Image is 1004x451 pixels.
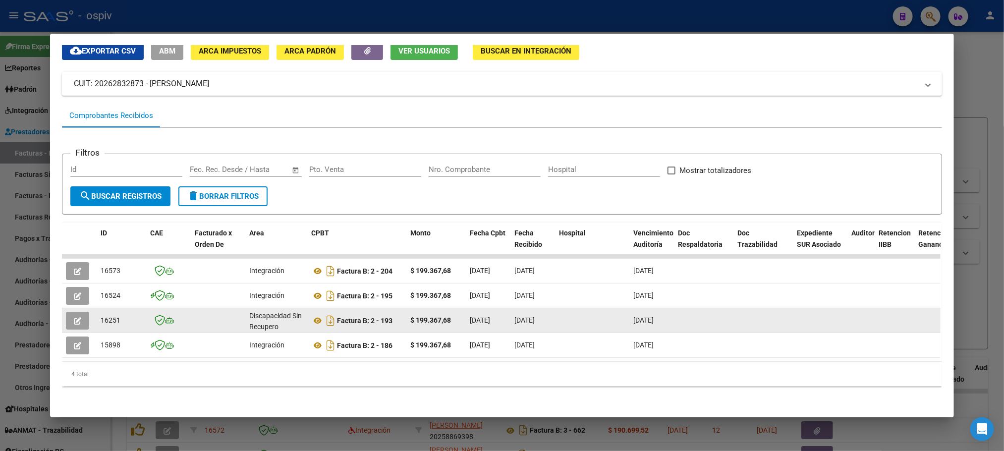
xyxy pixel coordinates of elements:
[311,229,329,237] span: CPBT
[514,267,535,275] span: [DATE]
[70,45,82,56] mat-icon: cloud_download
[324,288,337,304] i: Descargar documento
[679,165,751,176] span: Mostrar totalizadores
[793,223,847,266] datatable-header-cell: Expediente SUR Asociado
[70,146,105,159] h3: Filtros
[337,292,392,300] strong: Factura B: 2 - 195
[159,47,175,56] span: ABM
[847,223,875,266] datatable-header-cell: Auditoria
[337,267,392,275] strong: Factura B: 2 - 204
[410,291,451,299] strong: $ 199.367,68
[918,229,952,248] span: Retención Ganancias
[514,316,535,324] span: [DATE]
[473,42,579,60] button: Buscar en Integración
[633,341,654,349] span: [DATE]
[284,47,336,56] span: ARCA Padrón
[290,165,301,176] button: Open calendar
[514,291,535,299] span: [DATE]
[190,165,222,174] input: Start date
[470,229,505,237] span: Fecha Cpbt
[187,192,259,201] span: Borrar Filtros
[151,42,183,60] button: ABM
[390,42,458,60] button: Ver Usuarios
[875,223,914,266] datatable-header-cell: Retencion IIBB
[178,186,268,206] button: Borrar Filtros
[74,78,918,90] mat-panel-title: CUIT: 20262832873 - [PERSON_NAME]
[187,190,199,202] mat-icon: delete
[249,341,284,349] span: Integración
[559,229,586,237] span: Hospital
[398,47,450,56] span: Ver Usuarios
[231,165,279,174] input: End date
[410,341,451,349] strong: $ 199.367,68
[249,267,284,275] span: Integración
[733,223,793,266] datatable-header-cell: Doc Trazabilidad
[101,316,120,324] span: 16251
[633,291,654,299] span: [DATE]
[62,72,942,96] mat-expansion-panel-header: CUIT: 20262832873 - [PERSON_NAME]
[307,223,406,266] datatable-header-cell: CPBT
[970,417,994,441] div: Open Intercom Messenger
[249,291,284,299] span: Integración
[324,338,337,353] i: Descargar documento
[879,229,911,248] span: Retencion IIBB
[470,267,490,275] span: [DATE]
[249,312,302,331] span: Discapacidad Sin Recupero
[101,291,120,299] span: 16524
[199,47,261,56] span: ARCA Impuestos
[678,229,723,248] span: Doc Respaldatoria
[633,229,673,248] span: Vencimiento Auditoría
[62,362,942,387] div: 4 total
[466,223,510,266] datatable-header-cell: Fecha Cpbt
[101,341,120,349] span: 15898
[146,223,191,266] datatable-header-cell: CAE
[277,42,344,60] button: ARCA Padrón
[195,229,232,248] span: Facturado x Orden De
[249,229,264,237] span: Area
[410,267,451,275] strong: $ 199.367,68
[324,263,337,279] i: Descargar documento
[470,341,490,349] span: [DATE]
[737,229,778,248] span: Doc Trazabilidad
[337,341,392,349] strong: Factura B: 2 - 186
[191,223,245,266] datatable-header-cell: Facturado x Orden De
[797,229,841,248] span: Expediente SUR Asociado
[470,316,490,324] span: [DATE]
[410,316,451,324] strong: $ 199.367,68
[337,317,392,325] strong: Factura B: 2 - 193
[101,229,107,237] span: ID
[79,192,162,201] span: Buscar Registros
[324,313,337,329] i: Descargar documento
[70,47,136,56] span: Exportar CSV
[481,47,571,56] span: Buscar en Integración
[62,42,144,60] button: Exportar CSV
[633,267,654,275] span: [DATE]
[514,229,542,248] span: Fecha Recibido
[633,316,654,324] span: [DATE]
[79,190,91,202] mat-icon: search
[555,223,629,266] datatable-header-cell: Hospital
[914,223,954,266] datatable-header-cell: Retención Ganancias
[245,223,307,266] datatable-header-cell: Area
[191,42,269,60] button: ARCA Impuestos
[514,341,535,349] span: [DATE]
[629,223,674,266] datatable-header-cell: Vencimiento Auditoría
[70,186,170,206] button: Buscar Registros
[851,229,881,237] span: Auditoria
[97,223,146,266] datatable-header-cell: ID
[406,223,466,266] datatable-header-cell: Monto
[674,223,733,266] datatable-header-cell: Doc Respaldatoria
[510,223,555,266] datatable-header-cell: Fecha Recibido
[101,267,120,275] span: 16573
[470,291,490,299] span: [DATE]
[69,110,153,121] div: Comprobantes Recibidos
[410,229,431,237] span: Monto
[150,229,163,237] span: CAE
